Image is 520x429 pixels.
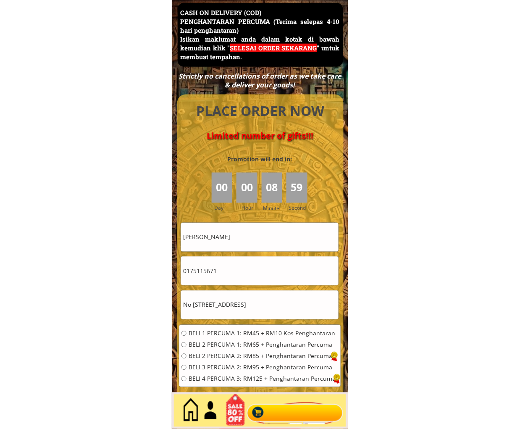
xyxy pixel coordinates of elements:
input: Alamat [181,291,339,319]
h4: PLACE ORDER NOW [187,102,334,121]
span: SELESAI ORDER SEKARANG [230,44,317,52]
span: BELI 4 PERCUMA 3: RM125 + Penghantaran Percuma [189,376,336,382]
span: BELI 2 PERCUMA 1: RM65 + Penghantaran Percuma [189,342,336,348]
h3: Day [215,204,236,212]
span: BELI 1 PERCUMA 1: RM45 + RM10 Kos Penghantaran [189,331,336,337]
h3: CASH ON DELIVERY (COD) PENGHANTARAN PERCUMA (Terima selepas 4-10 hari penghantaran) Isikan maklum... [180,8,339,61]
span: BELI 3 PERCUMA 2: RM95 + Penghantaran Percuma [189,365,336,371]
div: Strictly no cancellations of order as we take care & deliver your goods! [176,72,344,89]
h3: Minute [263,205,282,213]
input: Nama [181,223,339,252]
span: BELI 2 PERCUMA 2: RM85 + Penghantaran Percuma [189,353,336,359]
h3: Second [289,204,309,212]
input: Telefon [181,257,339,285]
h3: Hour [242,204,260,212]
h4: Limited number of gifts!!! [187,131,334,141]
h3: Promotion will end in: [213,155,307,164]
